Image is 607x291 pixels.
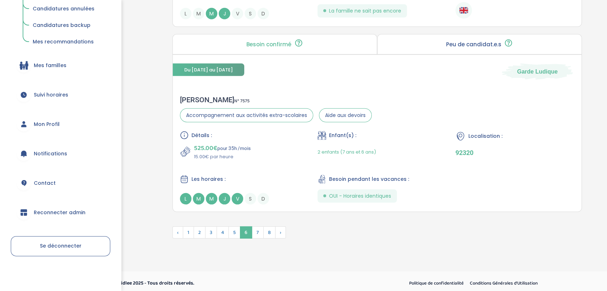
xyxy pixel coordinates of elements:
a: Reconnecter admin [11,200,110,225]
span: J [219,8,230,19]
a: Mes familles [11,52,110,78]
span: Suivant » [275,226,286,239]
p: pour 35h /mois [194,143,251,153]
p: Peu de candidat.e.s [446,42,501,47]
span: 5 [228,226,240,239]
a: Candidatures backup [28,19,110,32]
span: N° 7575 [234,97,250,105]
a: Mon Profil [11,111,110,137]
a: Politique de confidentialité [407,279,466,288]
span: Contact [34,179,56,187]
span: Reconnecter admin [34,209,85,216]
span: ‹ [172,226,183,239]
span: Suivi horaires [34,91,68,99]
span: 2 [194,226,205,239]
span: M [206,193,217,205]
span: D [258,193,269,205]
span: 1 [183,226,194,239]
span: Besoin pendant les vacances : [329,175,409,183]
span: M [193,8,204,19]
img: Anglais [459,6,468,15]
span: Mes recommandations [33,38,94,45]
a: Conditions Générales d’Utilisation [467,279,540,288]
a: Candidatures annulées [28,2,110,16]
span: Enfant(s) : [329,132,356,139]
span: 4 [217,226,229,239]
span: Mon Profil [34,121,60,128]
span: M [206,8,217,19]
span: L [180,193,191,205]
span: 2 enfants (7 ans et 6 ans) [318,149,376,155]
span: V [232,193,243,205]
span: Du [DATE] au [DATE] [173,64,244,76]
p: © Kidlee 2025 - Tous droits réservés. [113,280,334,287]
span: Garde Ludique [517,67,558,75]
a: Notifications [11,141,110,166]
span: M [193,193,204,205]
span: 525.00€ [194,143,217,153]
span: Mes familles [34,62,66,69]
span: Candidatures backup [33,22,91,29]
span: Notifications [34,150,67,158]
span: Localisation : [468,132,502,140]
span: S [245,8,256,19]
span: 7 [252,226,264,239]
p: 15.00€ par heure [194,153,251,160]
div: [PERSON_NAME] [180,95,372,104]
a: Contact [11,170,110,196]
span: 3 [205,226,217,239]
span: D [258,8,269,19]
span: OUI - Horaires identiques [329,192,391,200]
a: Se déconnecter [11,236,110,256]
span: Les horaires : [191,175,226,183]
span: 6 [240,226,252,239]
span: Candidatures annulées [33,5,94,12]
p: Besoin confirmé [246,42,291,47]
span: Aide aux devoirs [319,108,372,122]
span: S [245,193,256,205]
span: Détails : [191,132,212,139]
a: Suivi horaires [11,82,110,108]
span: L [180,8,191,19]
p: 92320 [455,149,574,156]
span: La famille ne sait pas encore [329,7,401,15]
span: 8 [263,226,275,239]
span: V [232,8,243,19]
a: Mes recommandations [28,35,110,49]
span: Accompagnement aux activités extra-scolaires [180,108,313,122]
span: Se déconnecter [40,242,82,249]
span: J [219,193,230,205]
